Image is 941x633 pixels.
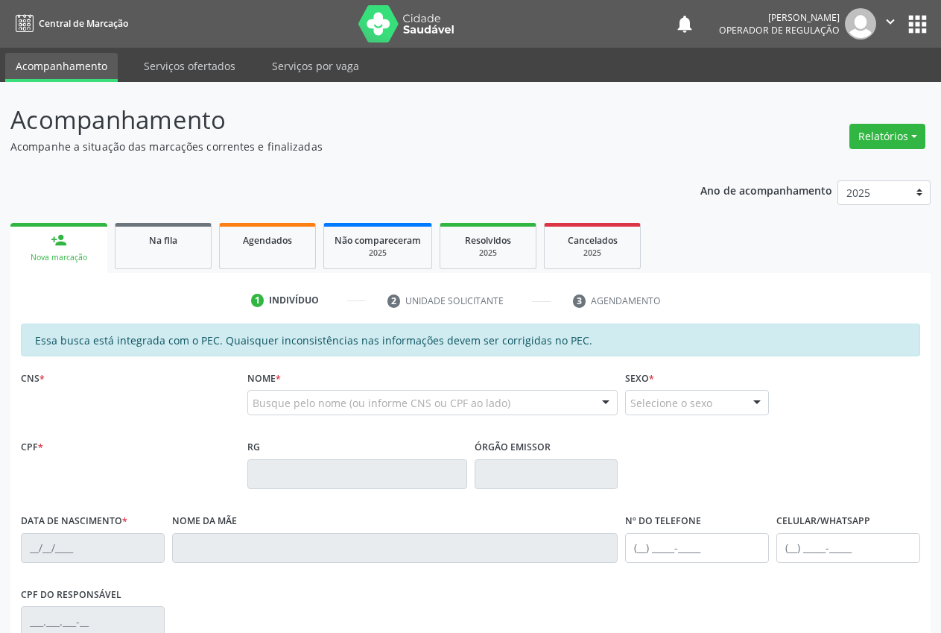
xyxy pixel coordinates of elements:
[10,11,128,36] a: Central de Marcação
[247,436,260,459] label: RG
[21,510,127,533] label: Data de nascimento
[251,294,264,307] div: 1
[719,24,840,37] span: Operador de regulação
[674,13,695,34] button: notifications
[719,11,840,24] div: [PERSON_NAME]
[876,8,904,40] button: 
[21,436,43,459] label: CPF
[21,367,45,390] label: CNS
[776,533,920,563] input: (__) _____-_____
[776,510,870,533] label: Celular/WhatsApp
[269,294,319,307] div: Indivíduo
[475,436,551,459] label: Órgão emissor
[451,248,525,259] div: 2025
[625,510,701,533] label: Nº do Telefone
[630,395,712,411] span: Selecione o sexo
[335,234,421,247] span: Não compareceram
[262,53,370,79] a: Serviços por vaga
[849,124,925,149] button: Relatórios
[555,248,630,259] div: 2025
[568,234,618,247] span: Cancelados
[133,53,246,79] a: Serviços ofertados
[904,11,931,37] button: apps
[21,584,121,607] label: CPF do responsável
[39,17,128,30] span: Central de Marcação
[253,395,510,411] span: Busque pelo nome (ou informe CNS ou CPF ao lado)
[465,234,511,247] span: Resolvidos
[243,234,292,247] span: Agendados
[5,53,118,82] a: Acompanhamento
[21,252,97,263] div: Nova marcação
[625,533,769,563] input: (__) _____-_____
[172,510,237,533] label: Nome da mãe
[335,248,421,259] div: 2025
[10,139,655,154] p: Acompanhe a situação das marcações correntes e finalizadas
[625,367,654,390] label: Sexo
[149,234,177,247] span: Na fila
[21,533,165,563] input: __/__/____
[51,232,67,248] div: person_add
[845,8,876,40] img: img
[247,367,281,390] label: Nome
[21,324,920,356] div: Essa busca está integrada com o PEC. Quaisquer inconsistências nas informações devem ser corrigid...
[700,180,832,199] p: Ano de acompanhamento
[882,13,899,30] i: 
[10,101,655,139] p: Acompanhamento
